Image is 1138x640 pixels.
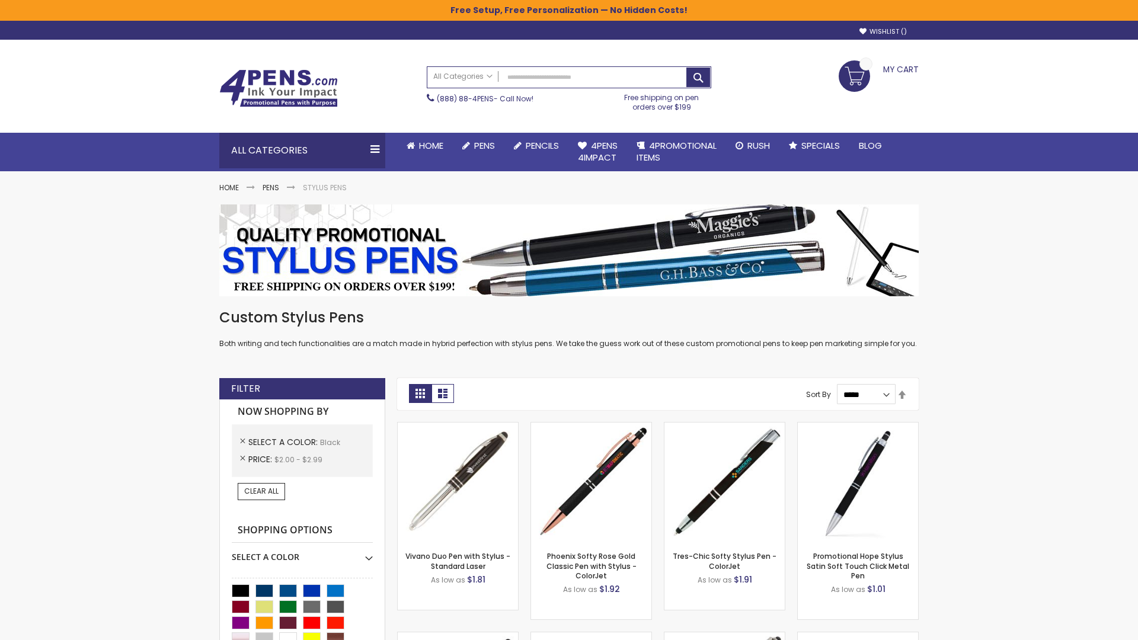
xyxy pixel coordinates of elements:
[474,139,495,152] span: Pens
[274,455,322,465] span: $2.00 - $2.99
[698,575,732,585] span: As low as
[546,551,637,580] a: Phoenix Softy Rose Gold Classic Pen with Stylus - ColorJet
[397,133,453,159] a: Home
[419,139,443,152] span: Home
[231,382,260,395] strong: Filter
[232,518,373,543] strong: Shopping Options
[219,308,919,349] div: Both writing and tech functionalities are a match made in hybrid perfection with stylus pens. We ...
[248,436,320,448] span: Select A Color
[427,67,498,87] a: All Categories
[664,422,785,432] a: Tres-Chic Softy Stylus Pen - ColorJet-Black
[219,133,385,168] div: All Categories
[467,574,485,585] span: $1.81
[859,27,907,36] a: Wishlist
[238,483,285,500] a: Clear All
[612,88,712,112] div: Free shipping on pen orders over $199
[849,133,891,159] a: Blog
[531,422,651,432] a: Phoenix Softy Rose Gold Classic Pen with Stylus - ColorJet-Black
[568,133,627,171] a: 4Pens4impact
[578,139,618,164] span: 4Pens 4impact
[627,133,726,171] a: 4PROMOTIONALITEMS
[747,139,770,152] span: Rush
[531,423,651,543] img: Phoenix Softy Rose Gold Classic Pen with Stylus - ColorJet-Black
[599,583,620,595] span: $1.92
[526,139,559,152] span: Pencils
[398,423,518,543] img: Vivano Duo Pen with Stylus - Standard Laser-Black
[409,384,431,403] strong: Grid
[831,584,865,594] span: As low as
[303,183,347,193] strong: Stylus Pens
[664,423,785,543] img: Tres-Chic Softy Stylus Pen - ColorJet-Black
[433,72,493,81] span: All Categories
[859,139,882,152] span: Blog
[244,486,279,496] span: Clear All
[431,575,465,585] span: As low as
[563,584,597,594] span: As low as
[637,139,717,164] span: 4PROMOTIONAL ITEMS
[248,453,274,465] span: Price
[405,551,510,571] a: Vivano Duo Pen with Stylus - Standard Laser
[219,204,919,296] img: Stylus Pens
[232,543,373,563] div: Select A Color
[219,69,338,107] img: 4Pens Custom Pens and Promotional Products
[504,133,568,159] a: Pencils
[232,399,373,424] strong: Now Shopping by
[734,574,752,585] span: $1.91
[673,551,776,571] a: Tres-Chic Softy Stylus Pen - ColorJet
[219,308,919,327] h1: Custom Stylus Pens
[779,133,849,159] a: Specials
[798,422,918,432] a: Promotional Hope Stylus Satin Soft Touch Click Metal Pen-Black
[219,183,239,193] a: Home
[798,423,918,543] img: Promotional Hope Stylus Satin Soft Touch Click Metal Pen-Black
[398,422,518,432] a: Vivano Duo Pen with Stylus - Standard Laser-Black
[801,139,840,152] span: Specials
[437,94,533,104] span: - Call Now!
[437,94,494,104] a: (888) 88-4PENS
[320,437,340,447] span: Black
[726,133,779,159] a: Rush
[263,183,279,193] a: Pens
[867,583,886,595] span: $1.01
[806,389,831,399] label: Sort By
[453,133,504,159] a: Pens
[807,551,909,580] a: Promotional Hope Stylus Satin Soft Touch Click Metal Pen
